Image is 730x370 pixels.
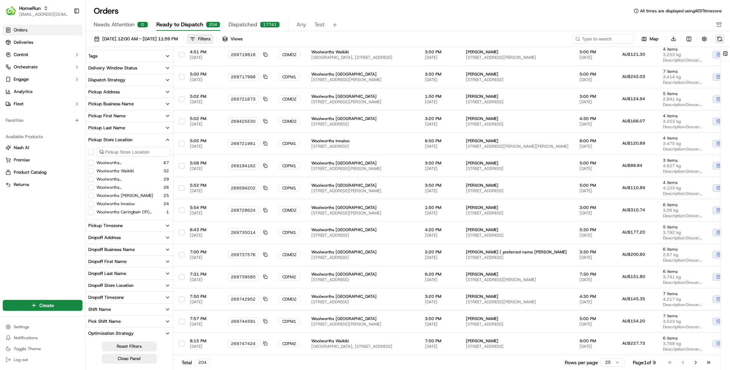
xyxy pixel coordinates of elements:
button: Returns [3,179,82,190]
span: 269747424 [231,341,256,346]
button: 269735014 [228,228,268,237]
span: [DATE] [190,99,217,105]
span: 5:54 PM [190,205,217,210]
span: [DATE] [579,210,611,216]
span: 3.414 kg [663,74,702,80]
span: [DATE] [425,166,455,171]
span: 5:08 PM [190,160,217,166]
span: [DATE] [190,210,217,216]
input: Type to search [573,34,634,44]
span: CDPM1 [282,74,296,80]
span: 26 [164,185,169,190]
span: Woolworths [GEOGRAPHIC_DATA] [311,94,414,99]
button: Dropoff Last Name [86,268,173,279]
span: Orchestrate [14,64,38,70]
label: Woolworths [GEOGRAPHIC_DATA] [96,160,161,166]
span: 3.56 kg [663,208,702,213]
button: Start new chat [116,67,125,75]
button: 269737576 [228,251,268,259]
button: 269719818 [228,51,268,59]
span: 1:50 PM [425,94,455,99]
span: Returns [14,182,29,188]
span: Description: Grocery Bags [663,146,702,152]
span: [DATE] [579,55,611,60]
span: AU$88.84 [622,163,642,168]
input: Got a question? Start typing here... [18,44,123,51]
span: Woolworths [GEOGRAPHIC_DATA] [311,183,414,188]
div: 17741 [260,22,280,28]
span: 3.253 kg [663,52,702,57]
a: Analytics [3,86,82,97]
button: 269728624 [228,206,268,214]
button: Woolworths [GEOGRAPHIC_DATA] [96,185,161,190]
span: [STREET_ADDRESS] [466,188,569,194]
span: 4:30 PM [579,116,611,121]
span: 24 [164,201,169,207]
button: Pickup Store Location [86,134,173,146]
a: Returns [5,182,80,188]
span: 269719818 [231,52,256,57]
label: Woolworths Waikiki [96,168,134,174]
div: 204 [206,22,220,28]
span: 5:02 PM [190,94,217,99]
div: Dropoff Address [88,235,121,241]
div: Pickup Address [88,89,120,95]
span: Product Catalog [14,169,47,175]
span: Description: Grocery Bags [663,102,702,107]
button: Pickup Address [86,86,173,98]
a: Product Catalog [5,169,80,175]
span: 4.627 kg [663,163,702,169]
div: 📗 [7,153,12,159]
span: 4 items [663,135,702,141]
span: 7 items [663,69,702,74]
span: [STREET_ADDRESS][PERSON_NAME] [466,55,569,60]
span: [PERSON_NAME] [466,116,569,121]
span: [DATE] [579,144,611,149]
span: [PERSON_NAME] [466,71,569,77]
button: Woolworths [GEOGRAPHIC_DATA] [96,176,161,182]
div: 💻 [58,153,63,159]
button: Pickup Business Name [86,98,173,110]
button: Dropoff Timezone [86,292,173,303]
span: Description: Grocery Bags [663,80,702,85]
span: Toggle Theme [14,346,41,352]
span: [DATE] [579,166,611,171]
button: Notifications [3,333,82,343]
span: Analytics [14,89,32,95]
div: Dropoff Business Name [88,247,135,253]
span: 1:50 PM [425,205,455,210]
label: Woolworths Caringbah CFC (CDOS) [96,209,164,215]
span: 5:52 PM [190,183,217,188]
button: Engage [3,74,82,85]
span: API Documentation [65,153,110,159]
button: Close Panel [102,354,157,364]
span: 269739580 [231,274,256,280]
span: All times are displayed using AEST timezone [640,8,722,14]
span: 2.841 kg [663,96,702,102]
div: Past conversations [7,89,46,94]
span: 269194162 [231,163,256,169]
span: [PERSON_NAME] [466,49,569,55]
a: Deliveries [3,37,82,48]
span: Settings [14,324,29,330]
span: [DATE] [425,55,455,60]
button: 269425530 [228,117,268,125]
button: Pickup Last Name [86,122,173,134]
span: Control [14,52,28,58]
a: Powered byPylon [48,169,83,174]
span: [DATE] [61,106,75,111]
span: Deliveries [14,39,33,45]
span: [STREET_ADDRESS] [466,210,569,216]
button: Log out [3,355,82,365]
span: [PERSON_NAME] [21,124,55,130]
span: 5:00 PM [579,49,611,55]
span: 3:20 PM [425,116,455,121]
button: Pickup First Name [86,110,173,122]
button: Pickup Timezone [86,220,173,232]
button: Create [3,300,82,311]
span: [DATE] [425,121,455,127]
button: Product Catalog [3,167,82,178]
button: 269194162 [228,162,268,170]
img: Nash [7,6,21,20]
